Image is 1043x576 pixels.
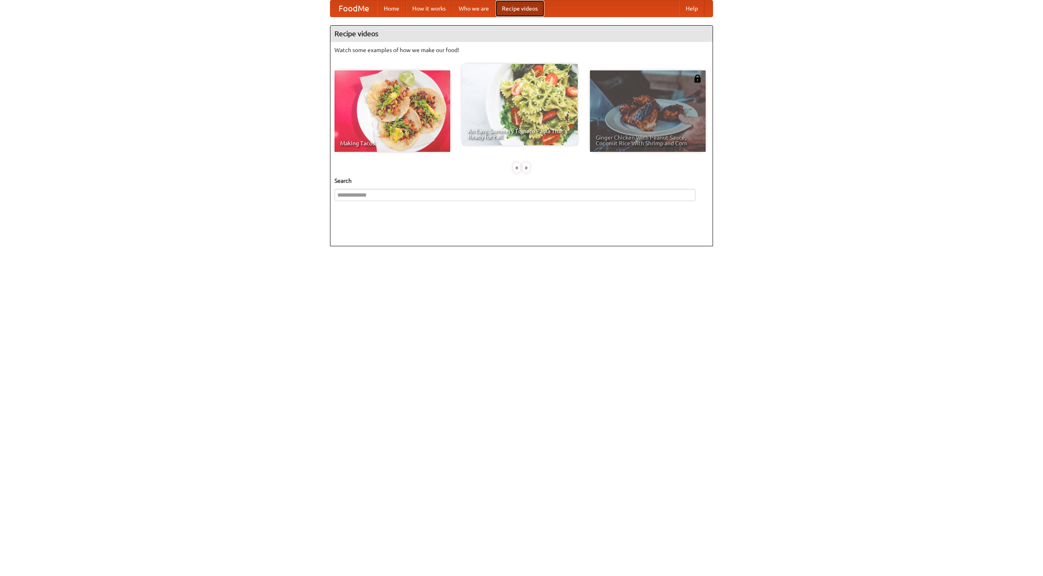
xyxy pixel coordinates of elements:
h5: Search [334,177,709,185]
h4: Recipe videos [330,26,713,42]
p: Watch some examples of how we make our food! [334,46,709,54]
a: FoodMe [330,0,377,17]
span: An Easy, Summery Tomato Pasta That's Ready for Fall [468,128,572,140]
a: Recipe videos [495,0,544,17]
a: Making Tacos [334,70,450,152]
a: How it works [406,0,452,17]
div: » [523,162,530,173]
a: An Easy, Summery Tomato Pasta That's Ready for Fall [462,64,578,145]
a: Home [377,0,406,17]
div: « [513,162,520,173]
a: Help [679,0,704,17]
a: Who we are [452,0,495,17]
img: 483408.png [693,74,702,83]
span: Making Tacos [340,140,444,146]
